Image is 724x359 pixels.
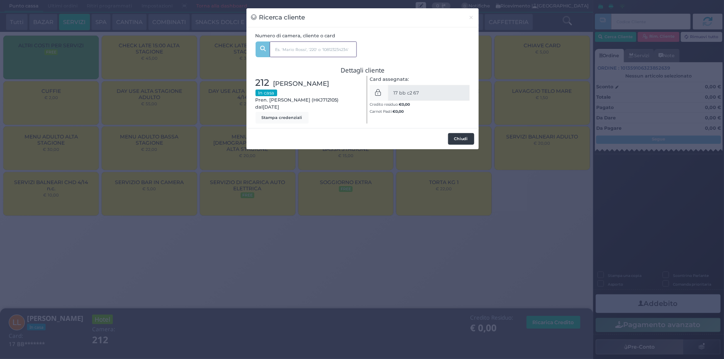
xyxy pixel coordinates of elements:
label: Card assegnata: [370,76,409,83]
span: [PERSON_NAME] [273,79,329,88]
small: Credito residuo: [370,102,410,107]
b: € [392,109,404,114]
button: Chiudi [464,8,479,27]
h3: Ricerca cliente [251,13,305,22]
span: 0,00 [402,102,410,107]
input: Es. 'Mario Rossi', '220' o '108123234234' [270,41,357,57]
span: × [469,13,474,22]
small: Carnet Pasti: [370,109,404,114]
label: Numero di camera, cliente o card [256,32,336,39]
span: [DATE] [263,104,280,111]
span: 0,00 [395,109,404,114]
span: 212 [256,76,270,90]
button: Stampa credenziali [256,112,309,124]
div: Pren. [PERSON_NAME] (HKJ712105) dal [251,76,363,124]
h3: Dettagli cliente [256,67,470,74]
b: € [399,102,410,107]
button: Chiudi [448,133,474,145]
small: In casa [256,90,277,96]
